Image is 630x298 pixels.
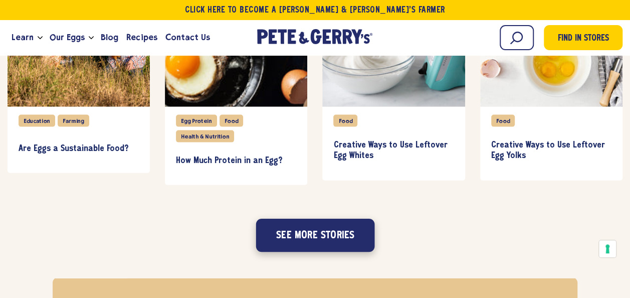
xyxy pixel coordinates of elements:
a: Are Eggs a Sustainable Food? [19,134,139,164]
button: Open the dropdown menu for Learn [38,36,43,40]
span: Blog [101,31,118,44]
a: Learn [8,24,38,51]
button: Open the dropdown menu for Our Eggs [89,36,94,40]
div: Egg Protein [176,115,217,127]
h3: Are Eggs a Sustainable Food? [19,143,139,155]
div: Food [220,115,244,127]
span: Find in Stores [557,32,608,46]
div: Health & Nutrition [176,130,234,142]
span: Contact Us [165,31,210,44]
span: Our Eggs [50,31,85,44]
div: Food [491,115,515,127]
div: Food [333,115,357,127]
a: Contact Us [161,24,214,51]
h3: Creative Ways to Use Leftover Egg Yolks [491,140,611,162]
div: Education [19,115,55,127]
a: Creative Ways to Use Leftover Egg Whites [333,131,454,171]
div: Farming [58,115,89,127]
a: Blog [97,24,122,51]
button: See more stories [256,219,374,252]
a: Recipes [122,24,161,51]
a: Find in Stores [544,25,622,50]
a: How Much Protein in an Egg? [176,146,296,176]
button: Your consent preferences for tracking technologies [599,240,616,257]
span: Recipes [126,31,157,44]
h3: Creative Ways to Use Leftover Egg Whites [333,140,454,162]
a: Creative Ways to Use Leftover Egg Yolks [491,131,611,171]
input: Search [500,25,534,50]
a: Our Eggs [46,24,89,51]
span: Learn [12,31,34,44]
h3: How Much Protein in an Egg? [176,156,296,167]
